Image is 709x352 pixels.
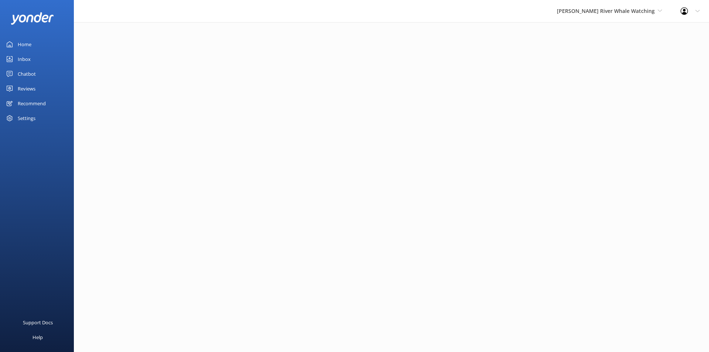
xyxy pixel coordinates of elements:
[18,37,31,52] div: Home
[18,111,35,126] div: Settings
[18,81,35,96] div: Reviews
[32,330,43,345] div: Help
[18,52,31,66] div: Inbox
[557,7,655,14] span: [PERSON_NAME] River Whale Watching
[11,12,54,24] img: yonder-white-logo.png
[23,315,53,330] div: Support Docs
[18,66,36,81] div: Chatbot
[18,96,46,111] div: Recommend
